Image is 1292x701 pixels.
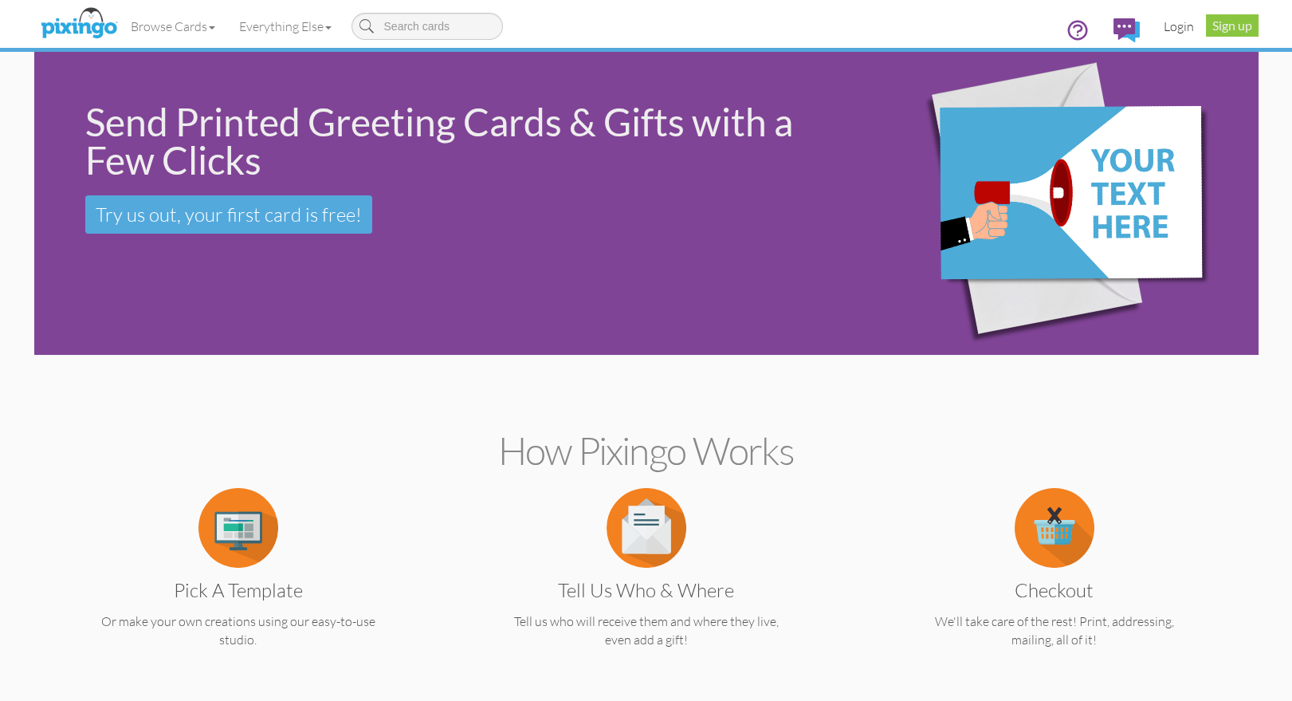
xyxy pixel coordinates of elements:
p: Or make your own creations using our easy-to-use studio. [65,612,411,649]
p: Tell us who will receive them and where they live, even add a gift! [473,612,819,649]
a: Login [1152,6,1206,46]
img: pixingo logo [37,4,121,44]
a: Checkout We'll take care of the rest! Print, addressing, mailing, all of it! [882,518,1227,649]
a: Tell us Who & Where Tell us who will receive them and where they live, even add a gift! [473,518,819,649]
a: Pick a Template Or make your own creations using our easy-to-use studio. [65,518,411,649]
a: Everything Else [227,6,344,46]
a: Browse Cards [119,6,227,46]
img: item.alt [607,488,686,568]
img: item.alt [198,488,278,568]
h2: How Pixingo works [62,430,1231,472]
p: We'll take care of the rest! Print, addressing, mailing, all of it! [882,612,1227,649]
input: Search cards [351,13,503,40]
a: Sign up [1206,14,1259,37]
span: Try us out, your first card is free! [96,203,362,226]
h3: Pick a Template [77,580,399,601]
a: Try us out, your first card is free! [85,195,372,234]
div: Send Printed Greeting Cards & Gifts with a Few Clicks [85,103,838,179]
h3: Checkout [893,580,1215,601]
img: item.alt [1015,488,1094,568]
img: comments.svg [1113,18,1140,42]
h3: Tell us Who & Where [485,580,807,601]
img: eb544e90-0942-4412-bfe0-c610d3f4da7c.png [863,30,1248,378]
